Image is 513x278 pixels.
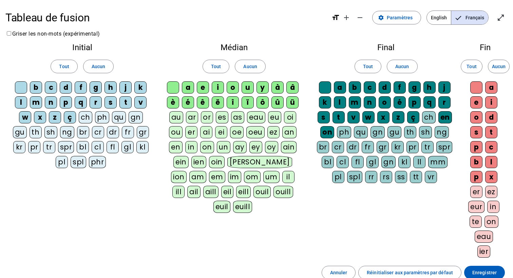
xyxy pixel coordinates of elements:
div: a [334,81,346,94]
div: oy [265,141,278,153]
div: v [347,111,360,123]
div: gn [370,126,385,138]
div: ouil [253,186,271,198]
div: eau [247,111,266,123]
div: x [485,171,497,183]
div: î [227,96,239,108]
button: Tout [461,60,482,73]
div: ph [337,126,351,138]
div: e [197,81,209,94]
div: dr [347,141,359,153]
div: spr [436,141,453,153]
span: Enregistrer [472,269,497,277]
div: m [349,96,361,108]
button: Diminuer la taille de la police [353,11,367,24]
div: eil [221,186,234,198]
div: te [470,216,482,228]
div: k [319,96,331,108]
h2: Médian [165,43,304,52]
div: ouill [273,186,293,198]
div: h [423,81,436,94]
div: ng [60,126,74,138]
div: s [318,111,330,123]
div: eill [236,186,251,198]
div: oeu [246,126,265,138]
div: sh [419,126,432,138]
div: ay [233,141,247,153]
div: th [30,126,42,138]
div: euill [233,201,252,213]
span: Aucun [492,62,506,71]
div: b [349,81,361,94]
div: ei [215,126,227,138]
div: p [470,171,482,183]
div: spl [347,171,363,183]
mat-icon: format_size [331,14,340,22]
div: eur [468,201,484,213]
div: or [201,111,213,123]
div: gl [366,156,379,168]
div: spl [71,156,86,168]
div: à [271,81,284,94]
div: pr [406,141,419,153]
div: p [408,96,421,108]
div: b [470,156,482,168]
div: v [134,96,147,108]
div: er [185,126,197,138]
div: an [282,126,297,138]
div: pl [56,156,68,168]
div: br [317,141,329,153]
div: ien [191,156,207,168]
div: û [271,96,284,108]
div: gu [13,126,27,138]
div: q [75,96,87,108]
div: om [244,171,261,183]
div: sh [44,126,57,138]
div: o [227,81,239,94]
div: s [470,126,482,138]
div: t [485,126,497,138]
div: aill [203,186,218,198]
div: fl [351,156,364,168]
span: Paramètres [387,14,413,22]
div: ss [395,171,407,183]
div: ô [256,96,269,108]
div: ï [242,96,254,108]
div: w [362,111,375,123]
div: l [334,96,346,108]
div: p [470,141,482,153]
div: r [90,96,102,108]
span: Réinitialiser aux paramètres par défaut [367,269,453,277]
div: ph [95,111,109,123]
div: bl [77,141,89,153]
div: m [30,96,42,108]
div: on [200,141,214,153]
div: ou [169,126,183,138]
div: in [185,141,197,153]
div: ç [407,111,419,123]
div: ar [186,111,198,123]
div: ai [200,126,212,138]
div: y [256,81,269,94]
button: Tout [51,60,77,73]
div: ey [249,141,262,153]
div: in [487,201,499,213]
div: n [45,96,57,108]
div: euil [213,201,230,213]
mat-icon: remove [356,14,364,22]
button: Tout [355,60,381,73]
div: w [19,111,31,123]
div: n [364,96,376,108]
div: phr [89,156,106,168]
div: ë [212,96,224,108]
h2: Initial [11,43,154,52]
mat-button-toggle-group: Language selection [426,11,489,25]
div: rs [380,171,392,183]
span: Tout [211,62,221,71]
div: th [404,126,416,138]
div: gu [387,126,401,138]
div: o [379,96,391,108]
button: Tout [203,60,229,73]
div: oi [284,111,296,123]
div: ch [79,111,92,123]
